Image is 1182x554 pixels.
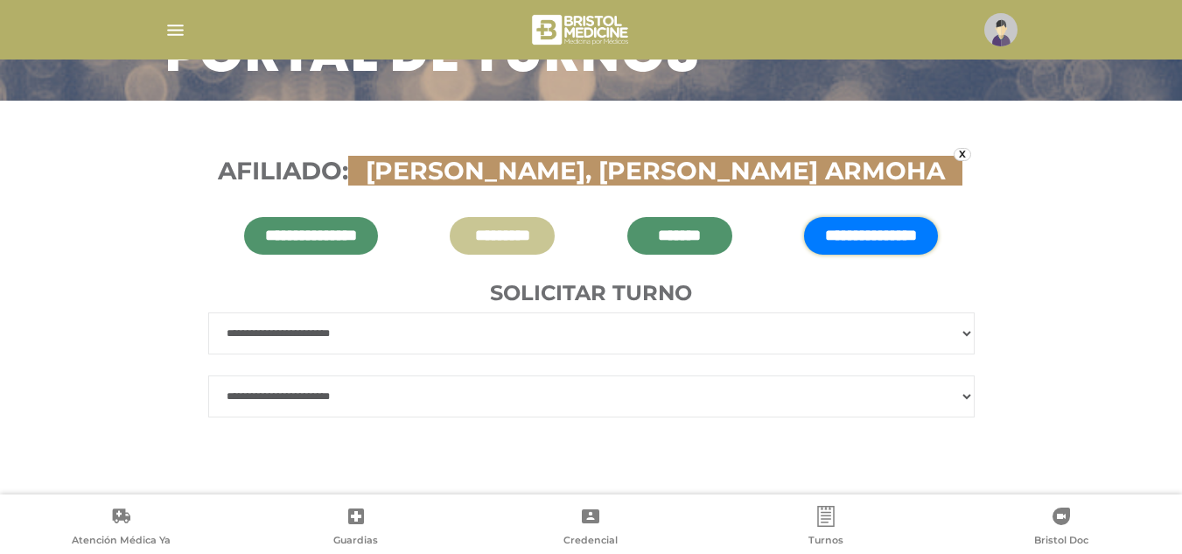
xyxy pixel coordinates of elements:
[808,534,843,550] span: Turnos
[218,157,965,186] h3: Afiliado:
[357,156,954,186] span: [PERSON_NAME], [PERSON_NAME] ARMOHA
[3,506,239,550] a: Atención Médica Ya
[709,506,944,550] a: Turnos
[943,506,1179,550] a: Bristol Doc
[473,506,709,550] a: Credencial
[72,534,171,550] span: Atención Médica Ya
[333,534,378,550] span: Guardias
[208,281,975,306] h4: Solicitar turno
[984,13,1018,46] img: profile-placeholder.svg
[239,506,474,550] a: Guardias
[164,34,700,80] h3: Portal de turnos
[954,148,971,161] a: x
[164,19,186,41] img: Cober_menu-lines-white.svg
[1034,534,1088,550] span: Bristol Doc
[529,9,633,51] img: bristol-medicine-blanco.png
[563,534,618,550] span: Credencial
